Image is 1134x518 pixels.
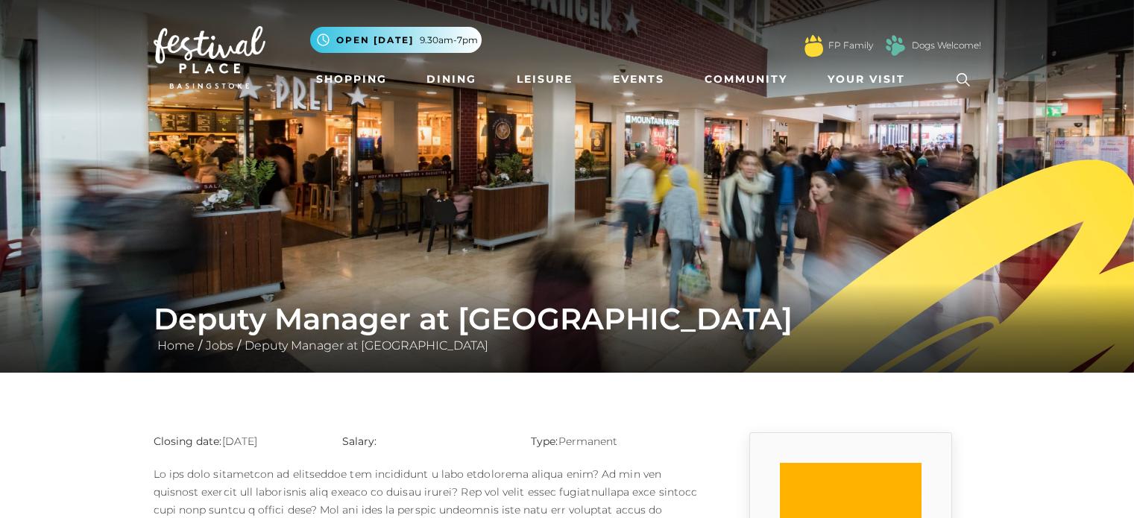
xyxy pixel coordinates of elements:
a: FP Family [828,39,873,52]
h1: Deputy Manager at [GEOGRAPHIC_DATA] [154,301,981,337]
a: Events [607,66,670,93]
a: Home [154,338,198,353]
p: [DATE] [154,432,320,450]
strong: Closing date: [154,435,222,448]
a: Your Visit [822,66,919,93]
div: / / [142,301,992,355]
p: Permanent [531,432,697,450]
a: Dining [420,66,482,93]
span: 9.30am-7pm [420,34,478,47]
a: Deputy Manager at [GEOGRAPHIC_DATA] [241,338,492,353]
span: Your Visit [828,72,905,87]
span: Open [DATE] [336,34,414,47]
a: Dogs Welcome! [912,39,981,52]
img: Festival Place Logo [154,26,265,89]
strong: Type: [531,435,558,448]
strong: Salary: [342,435,377,448]
a: Community [699,66,793,93]
a: Jobs [202,338,237,353]
button: Open [DATE] 9.30am-7pm [310,27,482,53]
a: Leisure [511,66,579,93]
a: Shopping [310,66,393,93]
